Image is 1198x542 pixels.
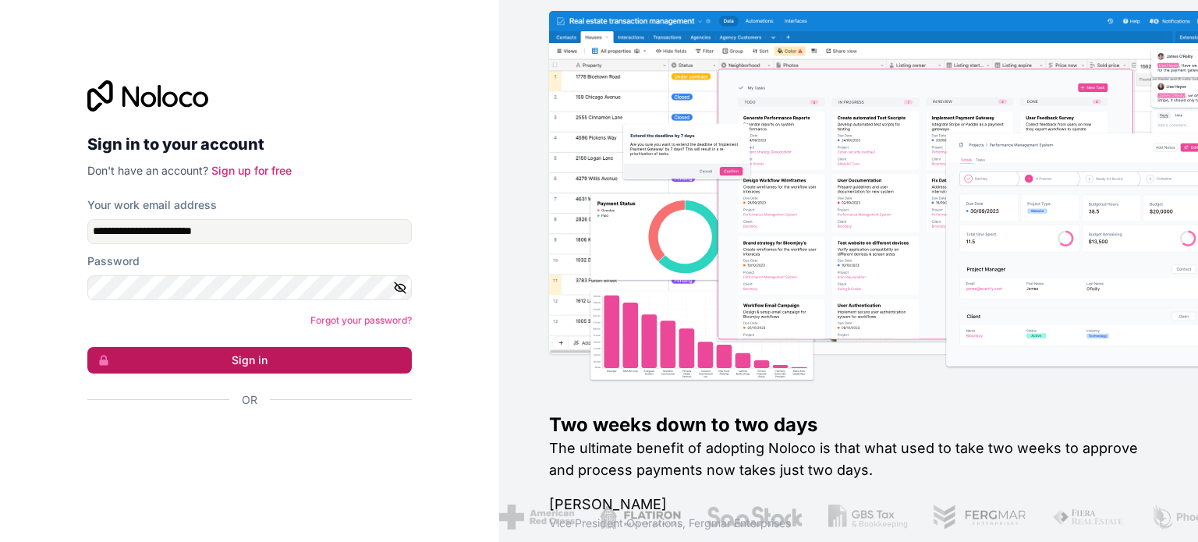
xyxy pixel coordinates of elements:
[87,164,208,177] span: Don't have an account?
[549,515,1148,531] h1: Vice President Operations , Fergmar Enterprises
[549,437,1148,481] h2: The ultimate benefit of adopting Noloco is that what used to take two weeks to approve and proces...
[499,505,575,530] img: /assets/american-red-cross-BAupjrZR.png
[242,392,257,408] span: Or
[87,347,412,374] button: Sign in
[87,130,412,158] h2: Sign in to your account
[87,219,412,244] input: Email address
[87,197,217,213] label: Your work email address
[310,314,412,326] a: Forgot your password?
[80,425,407,459] iframe: Bouton "Se connecter avec Google"
[87,275,412,300] input: Password
[549,413,1148,437] h1: Two weeks down to two days
[87,253,140,269] label: Password
[211,164,292,177] a: Sign up for free
[549,494,1148,515] h1: [PERSON_NAME]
